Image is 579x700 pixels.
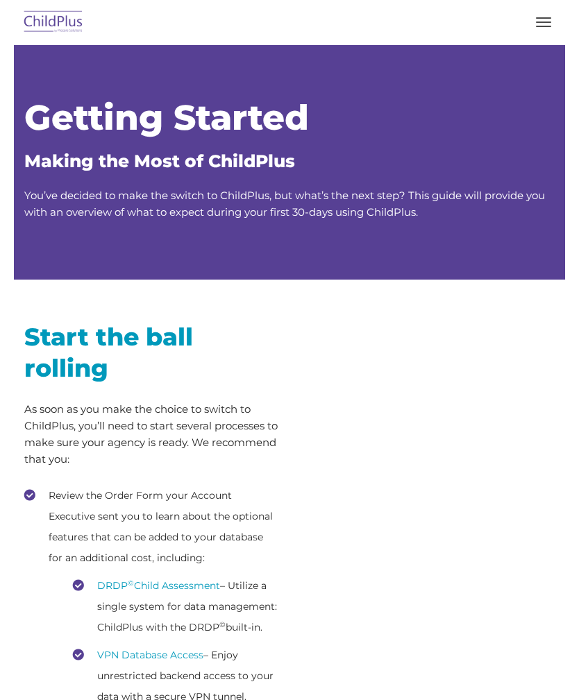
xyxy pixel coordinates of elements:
img: ChildPlus by Procare Solutions [21,6,86,39]
h2: Start the ball rolling [24,321,279,384]
sup: © [128,579,134,588]
li: – Utilize a single system for data management: ChildPlus with the DRDP built-in. [73,575,279,638]
span: Getting Started [24,96,309,139]
p: As soon as you make the choice to switch to ChildPlus, you’ll need to start several processes to ... [24,401,279,468]
span: Making the Most of ChildPlus [24,151,295,171]
a: VPN Database Access [97,649,203,661]
span: You’ve decided to make the switch to ChildPlus, but what’s the next step? This guide will provide... [24,189,545,219]
sup: © [219,620,226,629]
a: DRDP©Child Assessment [97,579,220,592]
